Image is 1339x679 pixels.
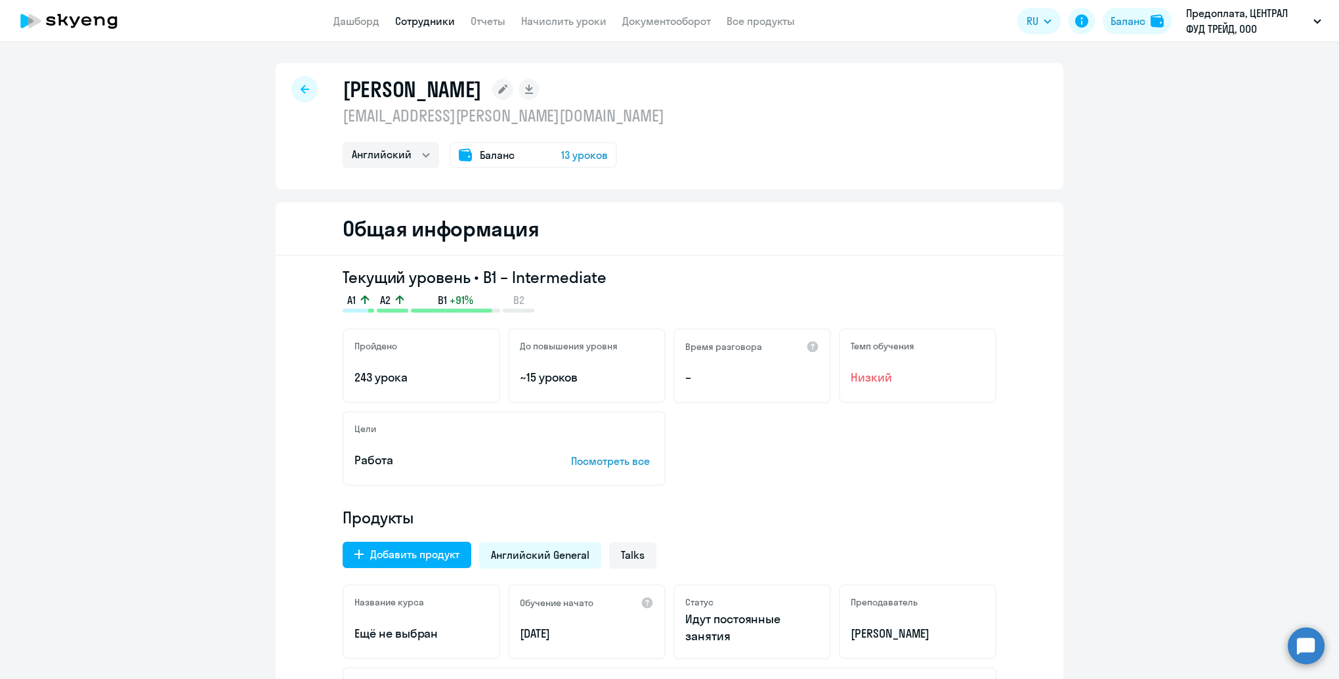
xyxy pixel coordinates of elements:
[685,596,713,608] h5: Статус
[513,293,524,307] span: B2
[343,267,996,288] h3: Текущий уровень • B1 – Intermediate
[851,596,918,608] h5: Преподаватель
[395,14,455,28] a: Сотрудники
[491,548,589,562] span: Английский General
[561,147,608,163] span: 13 уроков
[851,625,985,642] p: [PERSON_NAME]
[354,452,530,469] p: Работа
[520,597,593,609] h5: Обучение начато
[343,542,471,568] button: Добавить продукт
[685,369,819,386] p: –
[354,369,488,386] p: 243 урока
[343,76,482,102] h1: [PERSON_NAME]
[333,14,379,28] a: Дашборд
[520,625,654,642] p: [DATE]
[354,423,376,435] h5: Цели
[450,293,473,307] span: +91%
[343,215,539,242] h2: Общая информация
[354,596,424,608] h5: Название курса
[1027,13,1038,29] span: RU
[521,14,606,28] a: Начислить уроки
[380,293,391,307] span: A2
[685,611,819,645] p: Идут постоянные занятия
[851,340,914,352] h5: Темп обучения
[370,546,459,562] div: Добавить продукт
[685,341,762,353] h5: Время разговора
[851,369,985,386] span: Низкий
[621,548,645,562] span: Talks
[438,293,447,307] span: B1
[520,369,654,386] p: ~15 уроков
[1186,5,1308,37] p: Предоплата, ЦЕНТРАЛ ФУД ТРЕЙД, ООО
[1111,13,1145,29] div: Баланс
[520,340,618,352] h5: До повышения уровня
[480,147,515,163] span: Баланс
[1180,5,1328,37] button: Предоплата, ЦЕНТРАЛ ФУД ТРЕЙД, ООО
[727,14,795,28] a: Все продукты
[1017,8,1061,34] button: RU
[471,14,505,28] a: Отчеты
[347,293,356,307] span: A1
[343,105,664,126] p: [EMAIL_ADDRESS][PERSON_NAME][DOMAIN_NAME]
[354,340,397,352] h5: Пройдено
[571,453,654,469] p: Посмотреть все
[1103,8,1172,34] button: Балансbalance
[354,625,488,642] p: Ещё не выбран
[343,507,996,528] h4: Продукты
[1151,14,1164,28] img: balance
[622,14,711,28] a: Документооборот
